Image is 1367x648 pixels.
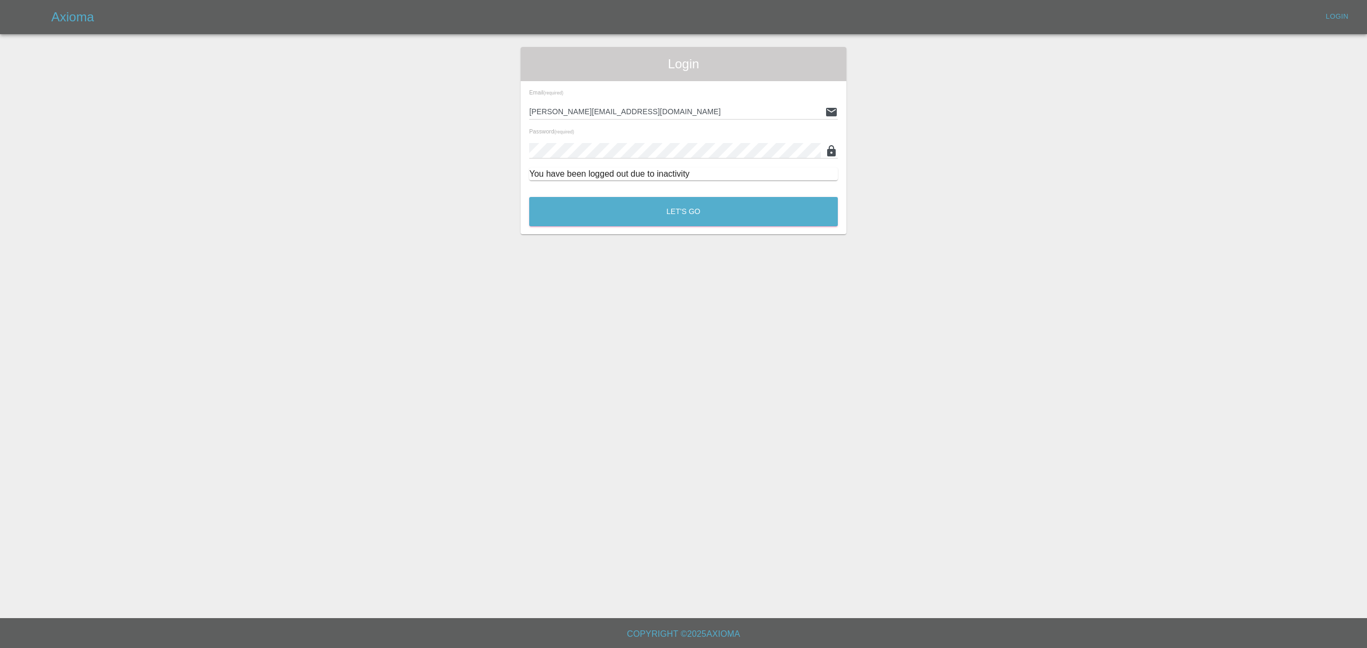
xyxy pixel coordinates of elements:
[529,197,838,226] button: Let's Go
[51,9,94,26] h5: Axioma
[529,56,838,73] span: Login
[529,168,838,180] div: You have been logged out due to inactivity
[529,89,563,96] span: Email
[1320,9,1354,25] a: Login
[529,128,574,135] span: Password
[9,627,1358,642] h6: Copyright © 2025 Axioma
[554,130,574,135] small: (required)
[544,91,563,96] small: (required)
